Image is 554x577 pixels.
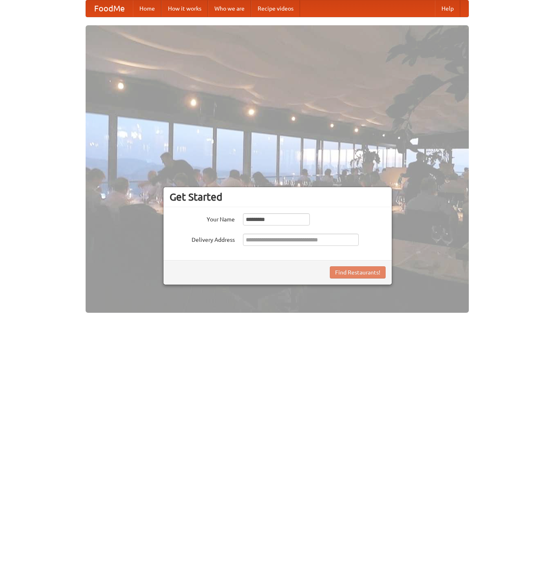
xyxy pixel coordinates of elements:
[170,234,235,244] label: Delivery Address
[170,191,386,203] h3: Get Started
[161,0,208,17] a: How it works
[208,0,251,17] a: Who we are
[330,266,386,279] button: Find Restaurants!
[133,0,161,17] a: Home
[435,0,460,17] a: Help
[86,0,133,17] a: FoodMe
[170,213,235,223] label: Your Name
[251,0,300,17] a: Recipe videos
